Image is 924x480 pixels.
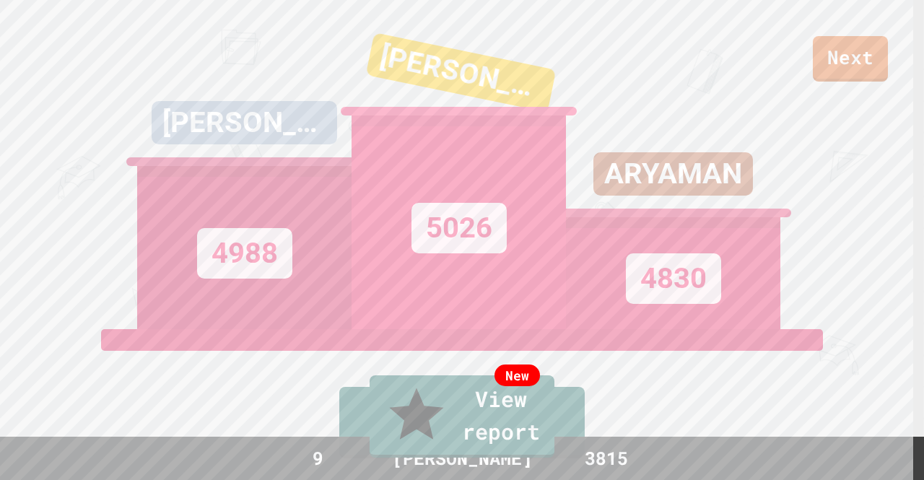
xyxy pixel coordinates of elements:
[626,253,721,304] div: 4830
[813,36,888,82] a: Next
[197,228,292,279] div: 4988
[411,203,507,253] div: 5026
[593,152,753,196] div: ARYAMAN
[370,375,554,458] a: View report
[152,101,337,144] div: [PERSON_NAME]
[494,365,540,386] div: New
[366,32,557,113] div: [PERSON_NAME]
